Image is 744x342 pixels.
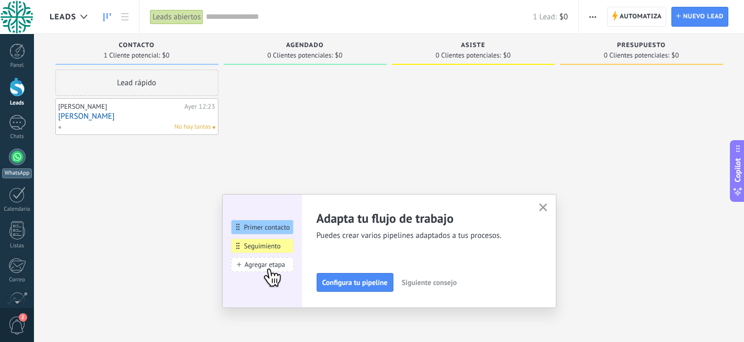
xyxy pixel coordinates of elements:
[2,277,32,283] div: Correo
[2,62,32,69] div: Panel
[116,7,134,27] a: Lista
[533,12,556,22] span: 1 Lead:
[2,206,32,213] div: Calendario
[620,7,662,26] span: Automatiza
[733,158,743,183] span: Copilot
[162,52,169,59] span: $0
[322,279,388,286] span: Configura tu pipeline
[268,52,333,59] span: 0 Clientes potenciales:
[213,126,215,129] span: No hay nada asignado
[119,42,154,49] span: CONTACTO
[2,100,32,107] div: Leads
[585,7,600,27] button: Más
[59,112,215,121] a: [PERSON_NAME]
[98,7,116,27] a: Leads
[2,168,32,178] div: WhatsApp
[671,52,679,59] span: $0
[175,122,211,132] span: No hay tareas
[286,42,324,49] span: AGENDADO
[461,42,485,49] span: ASISTE
[50,12,76,22] span: Leads
[317,210,527,226] h2: Adapta tu flujo de trabajo
[2,243,32,249] div: Listas
[402,279,457,286] span: Siguiente consejo
[617,42,666,49] span: Presupuesto
[397,275,461,290] button: Siguiente consejo
[397,42,550,51] div: ASISTE
[104,52,160,59] span: 1 Cliente potencial:
[229,42,381,51] div: AGENDADO
[19,313,27,322] span: 2
[2,133,32,140] div: Chats
[317,231,527,241] span: Puedes crear varios pipelines adaptados a tus procesos.
[59,102,182,111] div: [PERSON_NAME]
[150,9,203,25] div: Leads abiertos
[503,52,510,59] span: $0
[607,7,667,27] a: Automatiza
[604,52,669,59] span: 0 Clientes potenciales:
[55,70,218,96] div: Lead rápido
[317,273,393,292] button: Configura tu pipeline
[565,42,718,51] div: Presupuesto
[436,52,501,59] span: 0 Clientes potenciales:
[683,7,724,26] span: Nuevo lead
[671,7,728,27] a: Nuevo lead
[560,12,568,22] span: $0
[61,42,213,51] div: CONTACTO
[184,102,215,111] div: Ayer 12:23
[335,52,342,59] span: $0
